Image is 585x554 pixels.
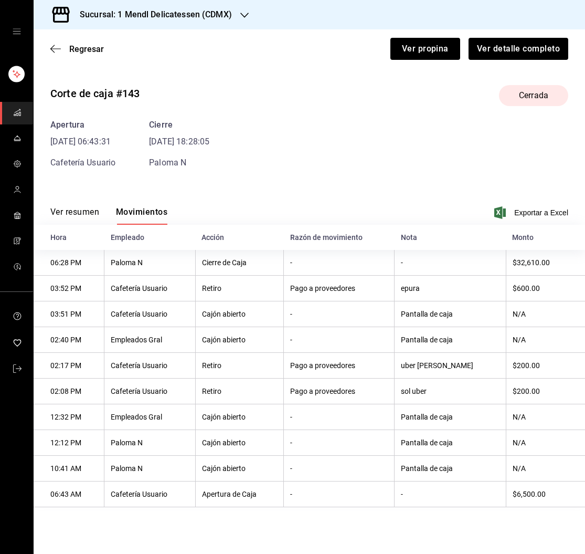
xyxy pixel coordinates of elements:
button: Regresar [50,44,104,54]
time: [DATE] 18:28:05 [149,135,209,148]
th: N/A [506,327,585,353]
th: 02:08 PM [34,379,104,404]
th: Empleados Gral [104,327,195,353]
th: Paloma N [104,456,195,482]
th: - [395,482,506,507]
th: - [284,250,395,276]
th: Cafetería Usuario [104,379,195,404]
th: Retiro [195,353,283,379]
div: Cierre [149,119,209,131]
th: N/A [506,456,585,482]
button: open drawer [13,27,21,36]
button: Ver propina [390,38,460,60]
th: $200.00 [506,379,585,404]
button: Ver resumen [50,207,99,225]
th: - [284,404,395,430]
th: Cafetería Usuario [104,301,195,327]
th: Retiro [195,379,283,404]
div: Corte de caja #143 [50,86,140,101]
th: 12:32 PM [34,404,104,430]
div: Apertura [50,119,115,131]
th: 03:51 PM [34,301,104,327]
th: 10:41 AM [34,456,104,482]
th: Pantalla de caja [395,327,506,353]
th: $6,500.00 [506,482,585,507]
span: Regresar [69,44,104,54]
th: epura [395,276,506,301]
div: navigation tabs [50,207,167,225]
th: N/A [506,301,585,327]
th: Cajón abierto [195,327,283,353]
button: Exportar a Excel [496,206,568,219]
th: $600.00 [506,276,585,301]
th: Pago a proveedores [284,379,395,404]
th: 06:28 PM [34,250,104,276]
th: Cajón abierto [195,301,283,327]
span: Cafetería Usuario [50,158,115,168]
th: Paloma N [104,250,195,276]
th: - [284,456,395,482]
th: Cajón abierto [195,430,283,456]
button: Ver detalle completo [469,38,568,60]
th: Pantalla de caja [395,430,506,456]
th: Cierre de Caja [195,250,283,276]
th: - [284,301,395,327]
time: [DATE] 06:43:31 [50,135,115,148]
th: $32,610.00 [506,250,585,276]
th: Cajón abierto [195,404,283,430]
th: - [284,327,395,353]
th: Pantalla de caja [395,456,506,482]
th: 06:43 AM [34,482,104,507]
th: - [395,250,506,276]
th: Cafetería Usuario [104,353,195,379]
th: Acción [195,225,283,250]
th: Retiro [195,276,283,301]
th: Cafetería Usuario [104,276,195,301]
th: Apertura de Caja [195,482,283,507]
th: Nota [395,225,506,250]
th: - [284,482,395,507]
th: Cafetería Usuario [104,482,195,507]
th: Monto [506,225,585,250]
th: 02:17 PM [34,353,104,379]
span: Paloma N [149,158,186,168]
th: Pantalla de caja [395,404,506,430]
th: Pantalla de caja [395,301,506,327]
th: N/A [506,430,585,456]
th: Empleado [104,225,195,250]
th: Cajón abierto [195,456,283,482]
th: Hora [34,225,104,250]
th: Empleados Gral [104,404,195,430]
th: 12:12 PM [34,430,104,456]
th: Pago a proveedores [284,353,395,379]
th: sol uber [395,379,506,404]
th: Razón de movimiento [284,225,395,250]
th: Paloma N [104,430,195,456]
th: N/A [506,404,585,430]
span: Cerrada [513,89,555,102]
th: - [284,430,395,456]
th: uber [PERSON_NAME] [395,353,506,379]
th: 02:40 PM [34,327,104,353]
h3: Sucursal: 1 Mendl Delicatessen (CDMX) [71,8,232,21]
th: 03:52 PM [34,276,104,301]
th: Pago a proveedores [284,276,395,301]
button: Movimientos [116,207,167,225]
th: $200.00 [506,353,585,379]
